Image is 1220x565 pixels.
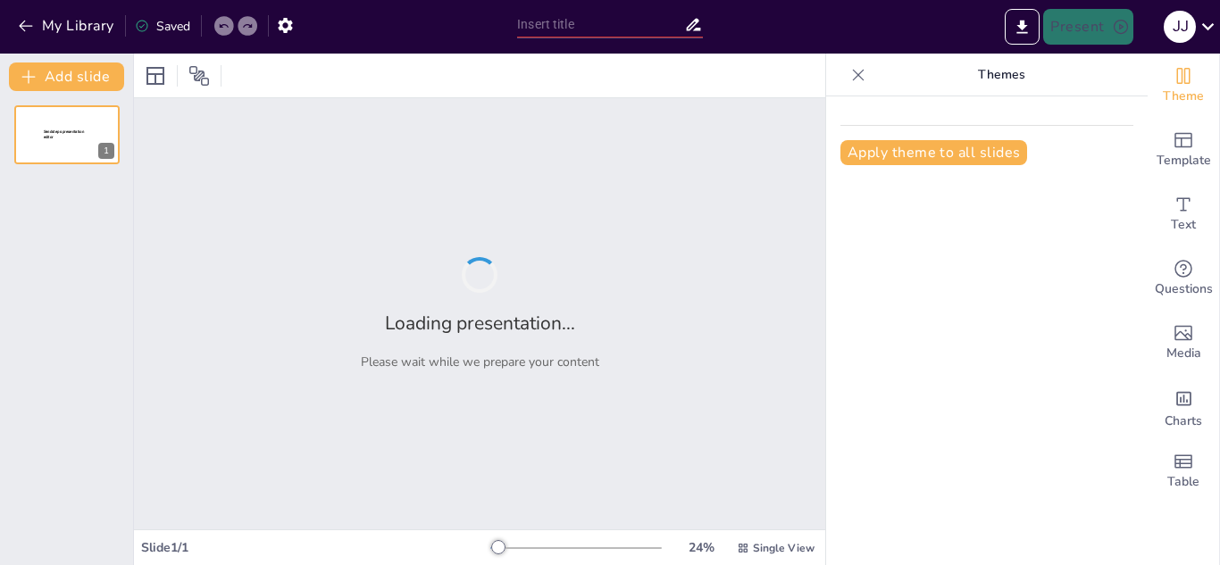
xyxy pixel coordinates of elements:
[1157,151,1211,170] span: Template
[13,12,121,40] button: My Library
[1148,375,1219,439] div: Add charts and graphs
[1148,54,1219,118] div: Change the overall theme
[1148,246,1219,311] div: Get real-time input from your audience
[873,54,1130,96] p: Themes
[1164,11,1196,43] div: J J
[141,539,490,556] div: Slide 1 / 1
[14,105,120,164] div: 1
[9,62,124,91] button: Add slide
[517,12,684,37] input: Insert title
[1043,9,1132,45] button: Present
[1165,411,1202,431] span: Charts
[1148,311,1219,375] div: Add images, graphics, shapes or video
[1148,118,1219,182] div: Add ready made slides
[385,311,575,336] h2: Loading presentation...
[1171,215,1196,235] span: Text
[1164,9,1196,45] button: J J
[1148,439,1219,503] div: Add a table
[44,129,84,139] span: Sendsteps presentation editor
[1163,87,1204,106] span: Theme
[361,353,599,370] p: Please wait while we prepare your content
[1167,472,1199,492] span: Table
[753,541,815,555] span: Single View
[1155,279,1213,299] span: Questions
[1148,182,1219,246] div: Add text boxes
[98,143,114,159] div: 1
[840,140,1027,165] button: Apply theme to all slides
[188,65,210,87] span: Position
[1166,344,1201,363] span: Media
[680,539,723,556] div: 24 %
[1005,9,1040,45] button: Export to PowerPoint
[141,62,170,90] div: Layout
[135,18,190,35] div: Saved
